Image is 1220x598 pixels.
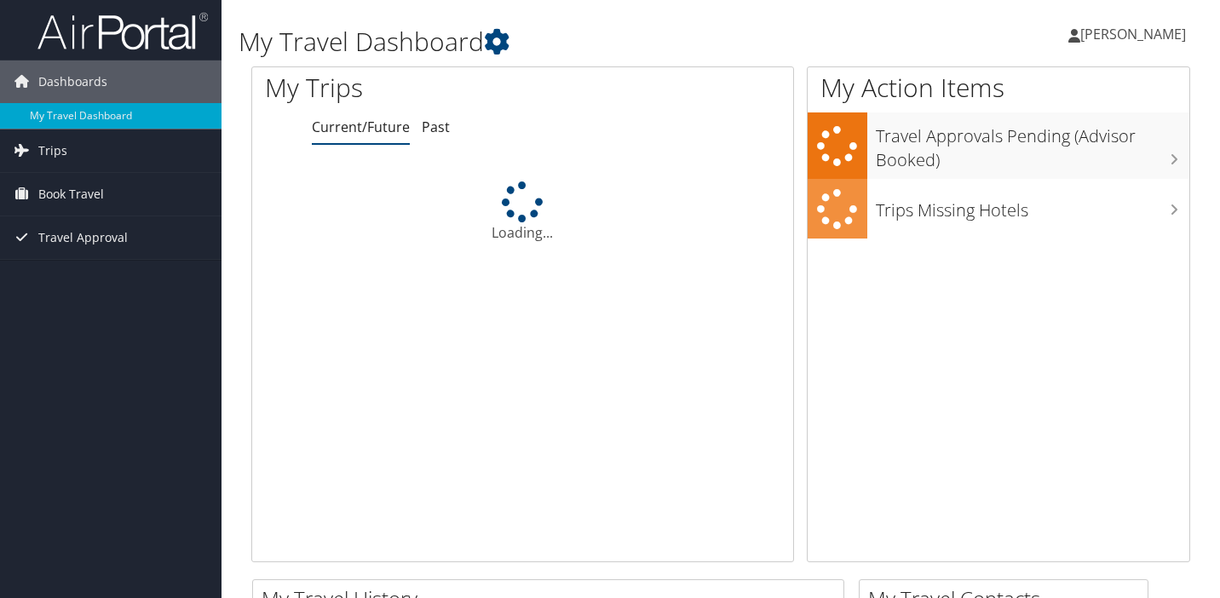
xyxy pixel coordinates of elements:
[808,179,1189,239] a: Trips Missing Hotels
[265,70,555,106] h1: My Trips
[252,181,793,243] div: Loading...
[1080,25,1186,43] span: [PERSON_NAME]
[808,70,1189,106] h1: My Action Items
[808,112,1189,178] a: Travel Approvals Pending (Advisor Booked)
[876,190,1189,222] h3: Trips Missing Hotels
[239,24,882,60] h1: My Travel Dashboard
[38,129,67,172] span: Trips
[37,11,208,51] img: airportal-logo.png
[38,173,104,216] span: Book Travel
[1068,9,1203,60] a: [PERSON_NAME]
[422,118,450,136] a: Past
[38,216,128,259] span: Travel Approval
[312,118,410,136] a: Current/Future
[876,116,1189,172] h3: Travel Approvals Pending (Advisor Booked)
[38,60,107,103] span: Dashboards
